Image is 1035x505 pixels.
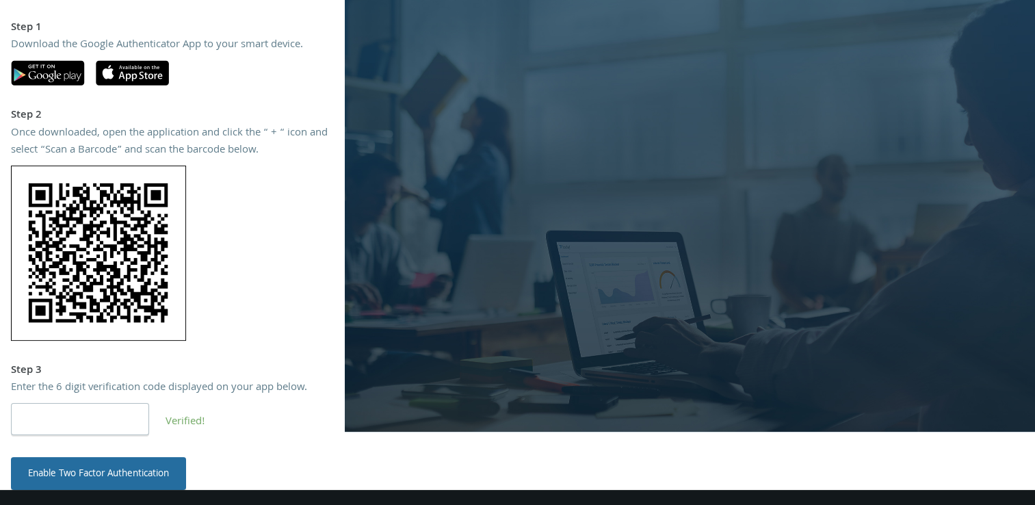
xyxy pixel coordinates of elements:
[166,413,205,431] span: Verified!
[11,107,42,125] strong: Step 2
[11,37,334,55] div: Download the Google Authenticator App to your smart device.
[96,60,169,86] img: apple-app-store.svg
[11,380,334,398] div: Enter the 6 digit verification code displayed on your app below.
[11,60,85,86] img: google-play.svg
[11,166,186,341] img: 1L4FpoUxUUkAAAAASUVORK5CYII=
[11,457,186,490] button: Enable Two Factor Authentication
[11,125,334,160] div: Once downloaded, open the application and click the “ + “ icon and select “Scan a Barcode” and sc...
[11,19,42,37] strong: Step 1
[11,362,42,380] strong: Step 3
